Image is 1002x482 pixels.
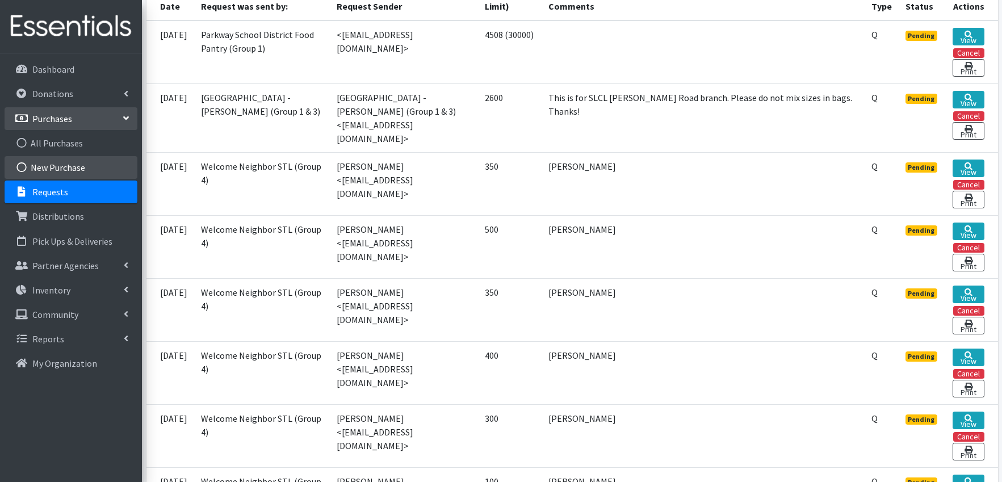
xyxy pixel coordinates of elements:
td: [GEOGRAPHIC_DATA] - [PERSON_NAME] (Group 1 & 3) <[EMAIL_ADDRESS][DOMAIN_NAME]> [330,83,479,152]
img: HumanEssentials [5,7,137,45]
a: Print [953,380,984,397]
a: Purchases [5,107,137,130]
td: 300 [478,404,542,467]
button: Cancel [953,306,984,316]
span: Pending [905,288,938,299]
button: Cancel [953,432,984,442]
a: My Organization [5,352,137,375]
p: Requests [32,186,68,198]
a: View [953,349,984,366]
td: Welcome Neighbor STL (Group 4) [194,152,330,215]
td: [PERSON_NAME] <[EMAIL_ADDRESS][DOMAIN_NAME]> [330,341,479,404]
a: View [953,91,984,108]
p: Reports [32,333,64,345]
a: Distributions [5,205,137,228]
td: <[EMAIL_ADDRESS][DOMAIN_NAME]> [330,20,479,84]
p: Dashboard [32,64,74,75]
a: Print [953,254,984,271]
td: Parkway School District Food Pantry (Group 1) [194,20,330,84]
a: Partner Agencies [5,254,137,277]
td: [DATE] [146,404,194,467]
span: Pending [905,225,938,236]
td: [GEOGRAPHIC_DATA] - [PERSON_NAME] (Group 1 & 3) [194,83,330,152]
button: Cancel [953,111,984,121]
a: Community [5,303,137,326]
td: 500 [478,215,542,278]
a: View [953,286,984,303]
a: Print [953,191,984,208]
td: Welcome Neighbor STL (Group 4) [194,278,330,341]
a: Print [953,443,984,460]
button: Cancel [953,369,984,379]
p: Partner Agencies [32,260,99,271]
abbr: Quantity [871,224,878,235]
td: [PERSON_NAME] [542,278,864,341]
a: Inventory [5,279,137,301]
td: [DATE] [146,20,194,84]
span: Pending [905,31,938,41]
td: [PERSON_NAME] [542,341,864,404]
a: Dashboard [5,58,137,81]
td: [PERSON_NAME] <[EMAIL_ADDRESS][DOMAIN_NAME]> [330,404,479,467]
td: [DATE] [146,215,194,278]
span: Pending [905,414,938,425]
td: This is for SLCL [PERSON_NAME] Road branch. Please do not mix sizes in bags. Thanks! [542,83,864,152]
abbr: Quantity [871,413,878,424]
td: [PERSON_NAME] [542,215,864,278]
a: Pick Ups & Deliveries [5,230,137,253]
td: [DATE] [146,341,194,404]
a: Donations [5,82,137,105]
td: 400 [478,341,542,404]
a: View [953,160,984,177]
td: [DATE] [146,83,194,152]
p: My Organization [32,358,97,369]
p: Community [32,309,78,320]
td: 4508 (30000) [478,20,542,84]
td: [PERSON_NAME] <[EMAIL_ADDRESS][DOMAIN_NAME]> [330,278,479,341]
a: Print [953,122,984,140]
abbr: Quantity [871,29,878,40]
td: [PERSON_NAME] [542,404,864,467]
td: 350 [478,152,542,215]
span: Pending [905,162,938,173]
a: All Purchases [5,132,137,154]
button: Cancel [953,243,984,253]
a: Print [953,317,984,334]
abbr: Quantity [871,350,878,361]
p: Inventory [32,284,70,296]
a: View [953,28,984,45]
button: Cancel [953,48,984,58]
a: Print [953,59,984,77]
a: Reports [5,328,137,350]
p: Pick Ups & Deliveries [32,236,112,247]
td: [DATE] [146,278,194,341]
abbr: Quantity [871,92,878,103]
td: [PERSON_NAME] <[EMAIL_ADDRESS][DOMAIN_NAME]> [330,152,479,215]
td: 350 [478,278,542,341]
a: New Purchase [5,156,137,179]
a: View [953,412,984,429]
td: Welcome Neighbor STL (Group 4) [194,215,330,278]
p: Purchases [32,113,72,124]
span: Pending [905,351,938,362]
td: [PERSON_NAME] [542,152,864,215]
td: 2600 [478,83,542,152]
p: Distributions [32,211,84,222]
a: Requests [5,181,137,203]
button: Cancel [953,180,984,190]
a: View [953,223,984,240]
td: [DATE] [146,152,194,215]
td: Welcome Neighbor STL (Group 4) [194,341,330,404]
abbr: Quantity [871,287,878,298]
p: Donations [32,88,73,99]
td: Welcome Neighbor STL (Group 4) [194,404,330,467]
span: Pending [905,94,938,104]
abbr: Quantity [871,161,878,172]
td: [PERSON_NAME] <[EMAIL_ADDRESS][DOMAIN_NAME]> [330,215,479,278]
